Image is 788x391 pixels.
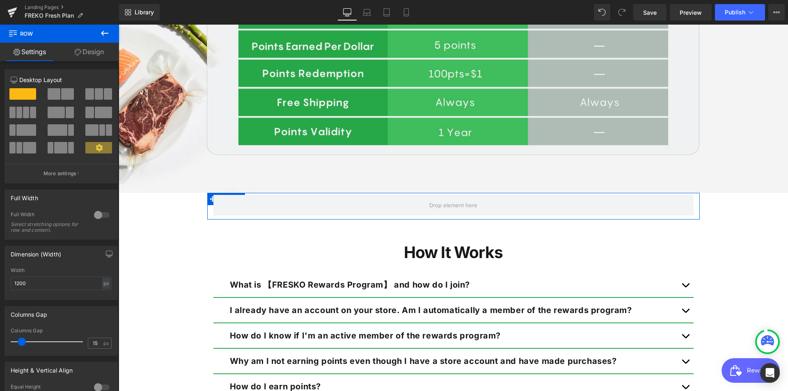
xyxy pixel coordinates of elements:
strong: How It Works [285,218,384,237]
button: More settings [5,164,117,183]
p: Desktop Layout [11,75,112,84]
button: Undo [594,4,610,21]
a: Design [60,43,119,61]
div: Select stretching options for row and content. [11,222,85,233]
a: New Library [119,4,160,21]
a: Desktop [337,4,357,21]
div: Width [11,268,112,273]
strong: How do I know if I'm an active member of the rewards program? [111,306,383,316]
strong: I already have an account on your store. Am I automatically a member of the rewards program? [111,281,513,290]
button: Redo [614,4,630,21]
a: Laptop [357,4,377,21]
div: Full Width [11,211,86,220]
span: px [103,341,110,346]
button: More [768,4,785,21]
input: auto [11,277,112,290]
strong: Why am I not earning points even though I have a store account and have made purchases? [111,332,498,341]
p: More settings [44,170,76,177]
span: Row [8,25,90,43]
span: Save [643,8,657,17]
a: Landing Pages [25,4,119,11]
span: Library [135,9,154,16]
div: px [102,278,110,289]
span: FREKO Fresh Plan [25,12,74,19]
a: Expand / Collapse [116,168,126,181]
strong: How do I earn points? [111,357,203,367]
span: Row [99,168,116,181]
div: Full Width [11,190,38,201]
div: Height & Vertical Align [11,362,73,374]
span: Preview [680,8,702,17]
div: Columns Gap [11,328,112,334]
a: Tablet [377,4,396,21]
span: Publish [725,9,745,16]
strong: What is 【FRESKO Rewards Program】 and how do I join? [111,255,352,265]
a: Preview [670,4,712,21]
div: Open Intercom Messenger [760,363,780,383]
button: Publish [715,4,765,21]
iframe: Button to open loyalty program pop-up [603,334,661,358]
div: Dimension (Width) [11,246,61,258]
a: Mobile [396,4,416,21]
div: Columns Gap [11,306,47,318]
